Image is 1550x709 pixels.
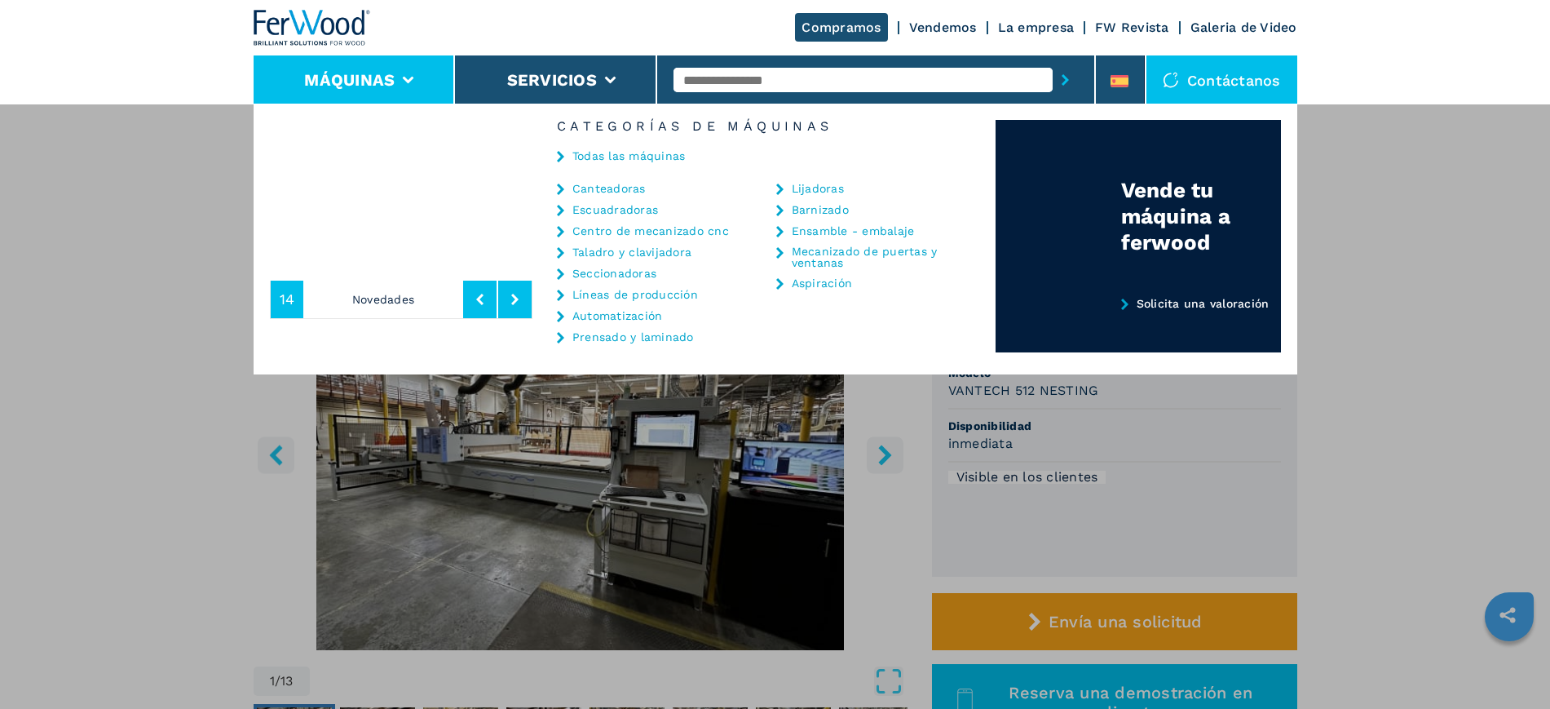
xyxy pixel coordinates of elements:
a: Canteadoras [572,183,646,194]
a: Vendemos [909,20,977,35]
a: La empresa [998,20,1075,35]
a: Centro de mecanizado cnc [572,225,729,237]
button: Servicios [507,70,597,90]
button: submit-button [1053,61,1078,99]
a: Barnizado [792,204,849,215]
h6: Categorías de máquinas [532,120,996,133]
div: Vende tu máquina a ferwood [1121,177,1281,255]
a: Lijadoras [792,183,844,194]
button: Máquinas [304,70,395,90]
a: Compramos [795,13,887,42]
a: Todas las máquinas [572,150,686,162]
a: Solicita una valoración [996,297,1281,353]
a: Aspiración [792,277,853,289]
a: Prensado y laminado [572,331,694,343]
a: Mecanizado de puertas y ventanas [792,246,955,268]
div: Contáctanos [1146,55,1297,104]
a: FW Revista [1095,20,1169,35]
a: Escuadradoras [572,204,658,215]
img: Ferwood [254,10,371,46]
a: Galeria de Video [1190,20,1297,35]
a: Automatización [572,310,663,321]
a: Ensamble - embalaje [792,225,915,237]
p: Novedades [303,281,463,318]
a: Líneas de producción [572,289,698,300]
a: Taladro y clavijadora [572,246,691,258]
img: Contáctanos [1163,72,1179,88]
span: 14 [280,292,295,307]
a: Seccionadoras [572,268,656,279]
